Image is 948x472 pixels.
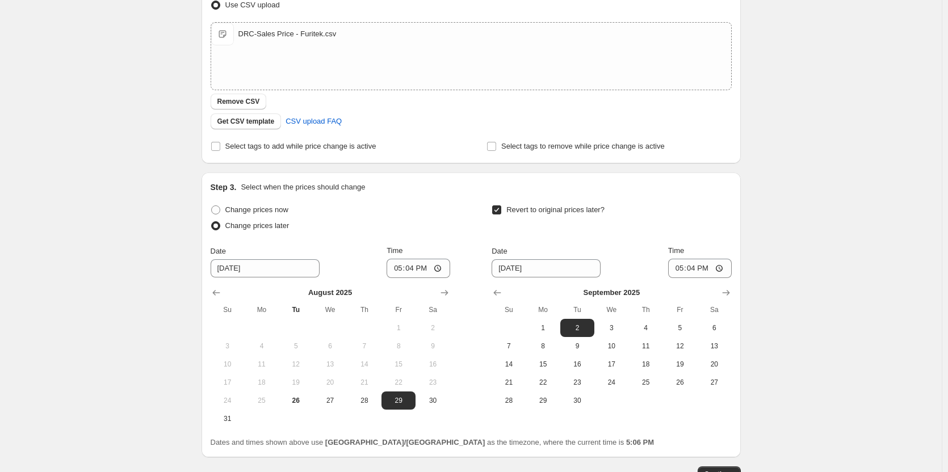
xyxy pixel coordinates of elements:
[496,360,521,369] span: 14
[217,97,260,106] span: Remove CSV
[492,355,526,373] button: Sunday September 14 2025
[386,342,411,351] span: 8
[560,301,594,319] th: Tuesday
[599,342,624,351] span: 10
[225,1,280,9] span: Use CSV upload
[416,373,450,391] button: Saturday August 23 2025
[668,259,732,278] input: 12:00
[279,301,313,319] th: Tuesday
[347,337,381,355] button: Thursday August 7 2025
[279,391,313,410] button: Today Tuesday August 26 2025
[211,259,320,277] input: 8/26/2025
[492,247,507,255] span: Date
[496,378,521,387] span: 21
[249,378,274,387] span: 18
[599,360,624,369] span: 17
[565,396,590,405] span: 30
[283,360,308,369] span: 12
[215,396,240,405] span: 24
[628,319,662,337] button: Thursday September 4 2025
[249,360,274,369] span: 11
[279,112,349,130] a: CSV upload FAQ
[531,342,556,351] span: 8
[317,378,342,387] span: 20
[283,342,308,351] span: 5
[702,323,727,332] span: 6
[211,247,226,255] span: Date
[565,360,590,369] span: 16
[245,391,279,410] button: Monday August 25 2025
[697,337,731,355] button: Saturday September 13 2025
[702,305,727,314] span: Sa
[211,438,655,446] span: Dates and times shown above use as the timezone, where the current time is
[633,323,658,332] span: 4
[352,378,377,387] span: 21
[697,373,731,391] button: Saturday September 27 2025
[211,391,245,410] button: Sunday August 24 2025
[599,378,624,387] span: 24
[492,337,526,355] button: Sunday September 7 2025
[313,373,347,391] button: Wednesday August 20 2025
[668,360,693,369] span: 19
[283,305,308,314] span: Tu
[416,319,450,337] button: Saturday August 2 2025
[492,373,526,391] button: Sunday September 21 2025
[492,391,526,410] button: Sunday September 28 2025
[489,285,505,301] button: Show previous month, August 2025
[633,360,658,369] span: 18
[313,337,347,355] button: Wednesday August 6 2025
[381,337,416,355] button: Friday August 8 2025
[526,301,560,319] th: Monday
[211,373,245,391] button: Sunday August 17 2025
[496,396,521,405] span: 28
[211,410,245,428] button: Sunday August 31 2025
[225,142,376,150] span: Select tags to add while price change is active
[420,342,445,351] span: 9
[697,301,731,319] th: Saturday
[211,182,237,193] h2: Step 3.
[628,301,662,319] th: Thursday
[560,355,594,373] button: Tuesday September 16 2025
[416,337,450,355] button: Saturday August 9 2025
[279,355,313,373] button: Tuesday August 12 2025
[420,323,445,332] span: 2
[352,305,377,314] span: Th
[416,355,450,373] button: Saturday August 16 2025
[526,373,560,391] button: Monday September 22 2025
[668,378,693,387] span: 26
[626,438,654,446] b: 5:06 PM
[279,337,313,355] button: Tuesday August 5 2025
[283,396,308,405] span: 26
[560,319,594,337] button: Tuesday September 2 2025
[381,373,416,391] button: Friday August 22 2025
[279,373,313,391] button: Tuesday August 19 2025
[668,246,684,255] span: Time
[496,305,521,314] span: Su
[492,301,526,319] th: Sunday
[245,337,279,355] button: Monday August 4 2025
[225,205,288,214] span: Change prices now
[215,342,240,351] span: 3
[663,337,697,355] button: Friday September 12 2025
[565,378,590,387] span: 23
[668,305,693,314] span: Fr
[225,221,290,230] span: Change prices later
[241,182,365,193] p: Select when the prices should change
[386,360,411,369] span: 15
[702,378,727,387] span: 27
[208,285,224,301] button: Show previous month, July 2025
[317,396,342,405] span: 27
[317,342,342,351] span: 6
[594,301,628,319] th: Wednesday
[245,355,279,373] button: Monday August 11 2025
[663,301,697,319] th: Friday
[352,396,377,405] span: 28
[347,355,381,373] button: Thursday August 14 2025
[347,301,381,319] th: Thursday
[628,373,662,391] button: Thursday September 25 2025
[387,259,450,278] input: 12:00
[249,305,274,314] span: Mo
[283,378,308,387] span: 19
[492,259,601,277] input: 8/26/2025
[437,285,452,301] button: Show next month, September 2025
